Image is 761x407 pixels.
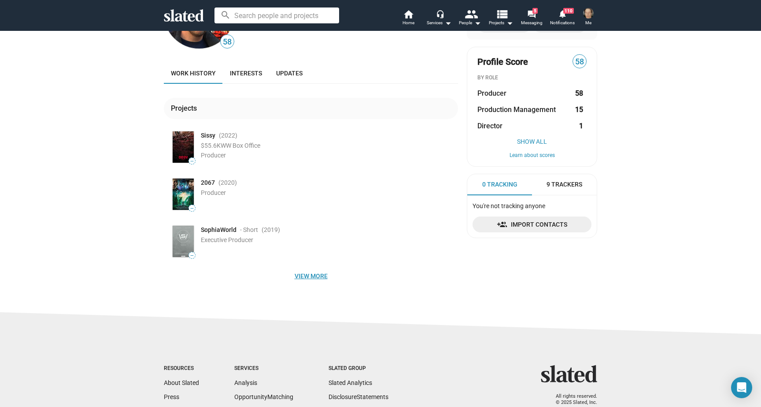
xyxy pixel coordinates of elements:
span: Home [403,18,414,28]
div: Resources [164,365,199,372]
a: Press [164,393,179,400]
span: SophiaWorld [201,226,236,234]
div: Services [234,365,293,372]
mat-icon: arrow_drop_down [504,18,515,28]
span: 58 [221,36,234,48]
span: Projects [489,18,513,28]
a: Import Contacts [473,217,591,232]
span: Producer [201,189,226,196]
mat-icon: notifications [558,9,566,18]
button: Terry Luke PodnarMe [578,6,599,29]
span: Notifications [550,18,575,28]
span: (2020 ) [218,179,237,187]
a: 5Messaging [516,9,547,28]
span: Updates [276,70,303,77]
mat-icon: view_list [495,7,508,20]
span: Director [477,121,502,131]
a: OpportunityMatching [234,393,293,400]
a: 110Notifications [547,9,578,28]
span: - Short [240,226,258,234]
span: 5 [532,8,538,14]
span: 58 [573,56,586,68]
span: Producer [201,152,226,159]
span: (2019 ) [262,226,280,234]
strong: 15 [575,105,583,114]
div: People [459,18,481,28]
img: Terry Luke Podnar [583,8,594,19]
strong: 58 [575,89,583,98]
span: Messaging [521,18,543,28]
span: (2022 ) [219,131,237,140]
span: — [189,206,195,211]
span: Me [585,18,591,28]
mat-icon: arrow_drop_down [443,18,453,28]
span: WW Box Office [221,142,260,149]
span: Interests [230,70,262,77]
span: $55.6K [201,142,221,149]
button: Services [424,9,454,28]
button: Learn about scores [477,152,587,159]
mat-icon: home [403,9,414,19]
span: Producer [477,89,506,98]
div: Services [427,18,451,28]
div: Slated Group [329,365,388,372]
a: Slated Analytics [329,379,372,386]
span: Executive Producer [201,236,253,243]
span: You're not tracking anyone [473,202,545,209]
button: View more [164,268,458,284]
span: Import Contacts [480,217,584,232]
a: DisclosureStatements [329,393,388,400]
button: People [454,9,485,28]
span: View more [171,268,451,284]
span: 9 Trackers [547,180,582,189]
input: Search people and projects [214,7,339,23]
span: Sissy [201,131,215,140]
span: 2067 [201,179,215,187]
mat-icon: people [465,7,477,20]
span: Profile Score [477,56,528,68]
button: Show All [477,138,587,145]
span: Production Management [477,105,556,114]
a: Updates [269,63,310,84]
div: BY ROLE [477,75,587,82]
a: Work history [164,63,223,84]
span: — [189,253,195,258]
button: Projects [485,9,516,28]
a: Analysis [234,379,257,386]
a: Home [393,9,424,28]
span: Work history [171,70,216,77]
mat-icon: headset_mic [436,10,444,18]
a: Interests [223,63,269,84]
p: All rights reserved. © 2025 Slated, Inc. [547,393,597,406]
a: About Slated [164,379,199,386]
strong: 1 [579,121,583,131]
div: Open Intercom Messenger [731,377,752,398]
span: — [189,159,195,164]
div: Projects [171,104,200,113]
img: Poster: SophiaWorld [173,226,194,257]
mat-icon: forum [527,10,536,18]
img: Poster: Sissy [173,131,194,163]
span: 110 [563,8,574,14]
mat-icon: arrow_drop_down [472,18,483,28]
span: 0 Tracking [482,180,517,189]
img: Poster: 2067 [173,179,194,210]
